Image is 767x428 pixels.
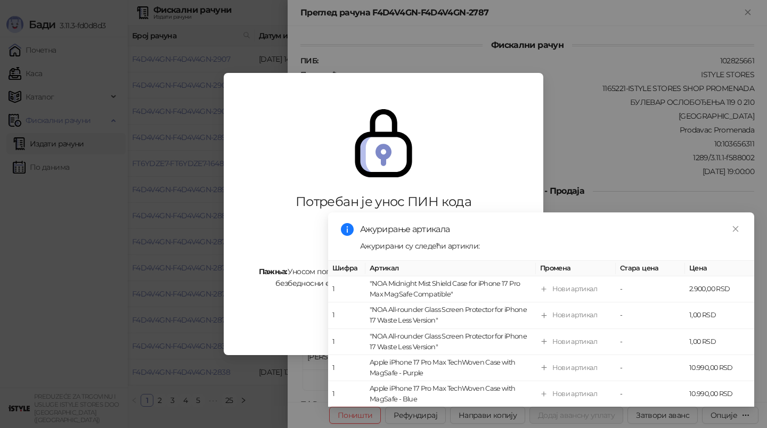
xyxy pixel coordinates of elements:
th: Цена [685,261,754,276]
div: Потребан је унос ПИН кода [254,193,513,210]
td: "NOA Midnight Mist Shield Case for iPhone 17 Pro Max MagSafe Compatible" [365,276,536,302]
td: 1 [328,355,365,381]
td: - [616,355,685,381]
span: info-circle [341,223,354,236]
td: 1 [328,381,365,407]
td: 10.990,00 RSD [685,355,754,381]
td: 1,00 RSD [685,328,754,355]
td: Apple iPhone 17 Pro Max TechWoven Case with MagSafe - Blue [365,381,536,407]
td: - [616,381,685,407]
div: Ажурирање артикала [360,223,741,236]
td: - [616,302,685,328]
td: 1 [328,328,365,355]
a: Close [730,223,741,235]
td: 1 [328,302,365,328]
span: close [732,225,739,233]
td: Apple iPhone 17 Pro Max TechWoven Case with MagSafe - Purple [365,355,536,381]
td: 1 [328,276,365,302]
div: Нови артикал [552,363,597,373]
div: Нови артикал [552,284,597,294]
th: Промена [536,261,616,276]
th: Шифра [328,261,365,276]
img: secure.svg [349,109,418,177]
div: Нови артикал [552,389,597,399]
td: 10.990,00 RSD [685,381,754,407]
td: "NOA All-rounder Glass Screen Protector for iPhone 17 Waste Less Version" [365,328,536,355]
th: Стара цена [616,261,685,276]
th: Артикал [365,261,536,276]
div: Нови артикал [552,336,597,347]
td: - [616,276,685,302]
div: Ажурирани су следећи артикли: [360,240,741,252]
td: 1,00 RSD [685,302,754,328]
td: 2.900,00 RSD [685,276,754,302]
div: Нови артикал [552,310,597,320]
strong: Пажња: [259,267,288,276]
td: "NOA All-rounder Glass Screen Protector for iPhone 17 Waste Less Version" [365,302,536,328]
td: - [616,328,685,355]
div: Уносом погрешног ПИН кода 5 пута узастопно, блокираћете безбедносни елемент и он више неће моћи д... [254,266,513,289]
